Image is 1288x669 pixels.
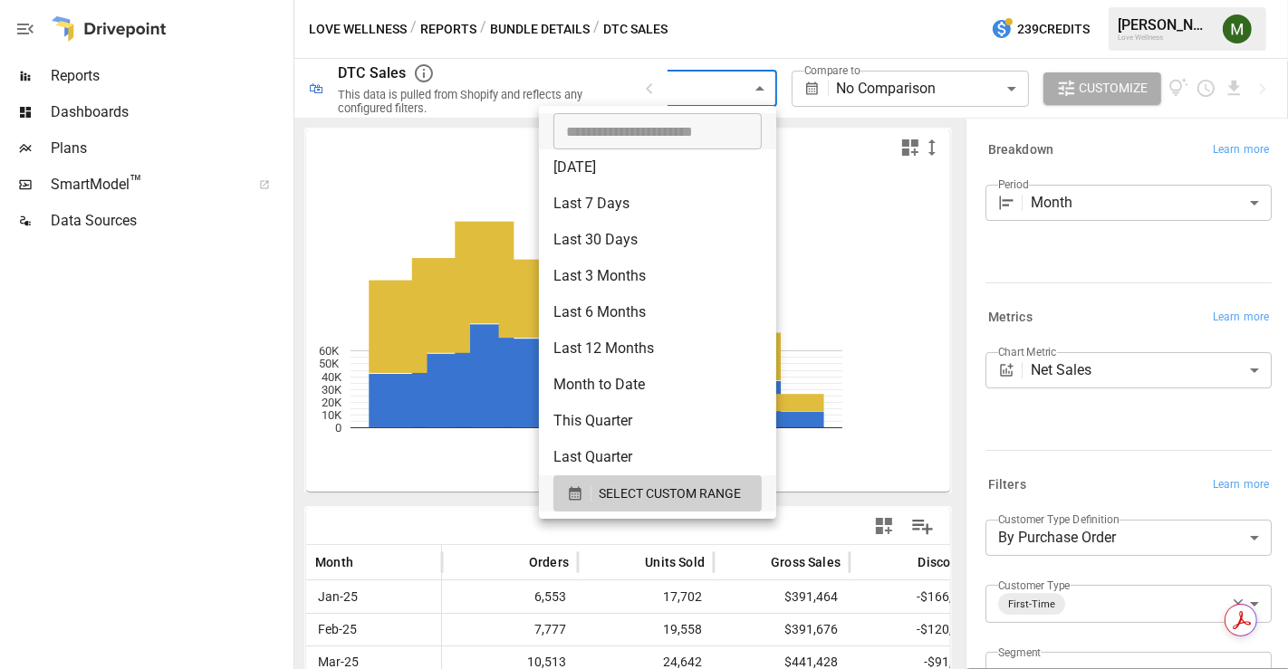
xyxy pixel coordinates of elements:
[539,149,776,186] li: [DATE]
[539,186,776,222] li: Last 7 Days
[539,330,776,367] li: Last 12 Months
[539,367,776,403] li: Month to Date
[539,294,776,330] li: Last 6 Months
[539,403,776,439] li: This Quarter
[539,439,776,475] li: Last Quarter
[599,483,741,505] span: SELECT CUSTOM RANGE
[553,475,762,511] button: SELECT CUSTOM RANGE
[539,222,776,258] li: Last 30 Days
[539,258,776,294] li: Last 3 Months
